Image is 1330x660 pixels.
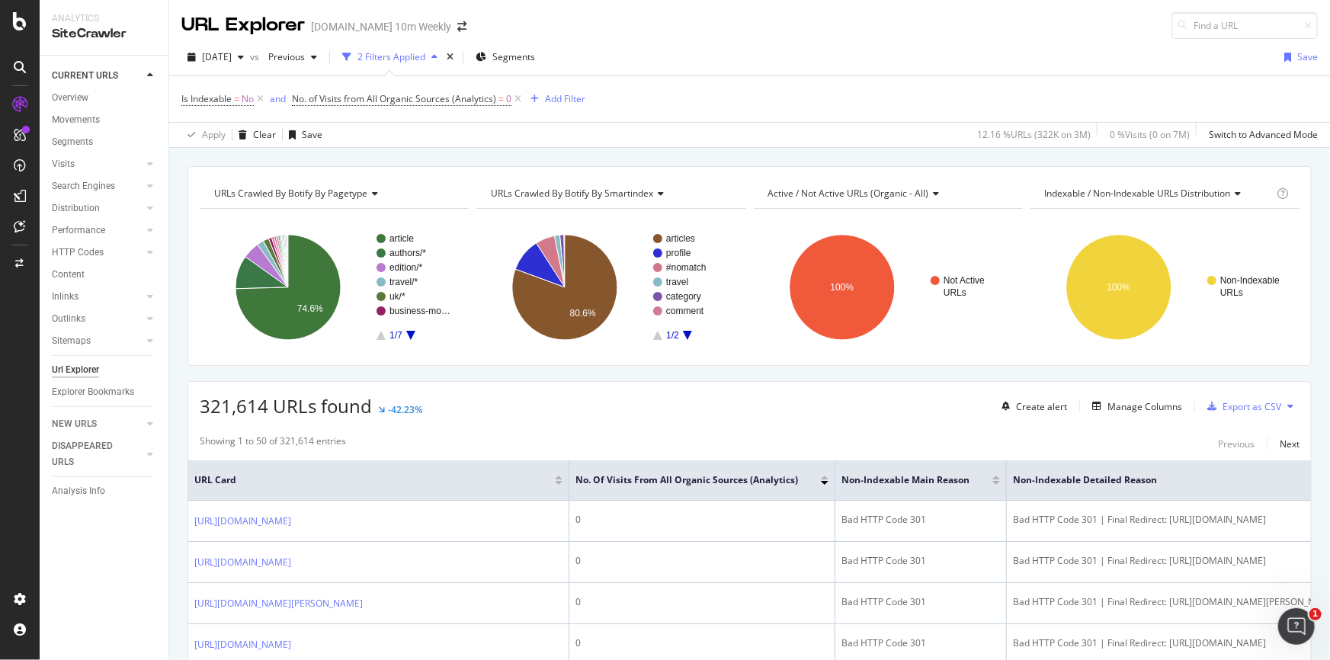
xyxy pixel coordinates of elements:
text: travel/* [389,277,418,287]
a: DISAPPEARED URLS [52,438,143,470]
text: #nomatch [666,262,707,273]
button: Manage Columns [1086,397,1182,415]
a: Outlinks [52,311,143,327]
div: 0 [575,513,828,527]
button: Clear [232,123,276,147]
text: 100% [830,282,854,293]
svg: A chart. [754,221,1021,354]
button: Add Filter [524,90,585,108]
a: Overview [52,90,158,106]
a: Distribution [52,200,143,216]
div: Analytics [52,12,156,25]
button: Export as CSV [1201,394,1281,418]
span: Active / Not Active URLs (organic - all) [768,187,929,200]
button: Apply [181,123,226,147]
a: Visits [52,156,143,172]
div: Segments [52,134,93,150]
div: -42.23% [388,403,422,416]
div: SiteCrawler [52,25,156,43]
a: Explorer Bookmarks [52,384,158,400]
div: Bad HTTP Code 301 [841,554,1000,568]
div: Showing 1 to 50 of 321,614 entries [200,434,346,453]
div: Bad HTTP Code 301 [841,636,1000,650]
svg: A chart. [1030,221,1297,354]
a: Movements [52,112,158,128]
input: Find a URL [1171,12,1318,39]
div: URL Explorer [181,12,305,38]
a: Performance [52,223,143,239]
a: CURRENT URLS [52,68,143,84]
button: Segments [470,45,541,69]
button: Previous [1218,434,1255,453]
span: 1 [1309,608,1322,620]
div: Add Filter [545,92,585,105]
div: Explorer Bookmarks [52,384,134,400]
text: comment [666,306,704,316]
svg: A chart. [200,221,466,354]
span: No. of Visits from All Organic Sources (Analytics) [575,473,798,487]
div: Export as CSV [1223,400,1281,413]
div: Content [52,267,85,283]
h4: URLs Crawled By Botify By smartindex [488,181,732,206]
button: Next [1280,434,1300,453]
div: Create alert [1016,400,1067,413]
div: HTTP Codes [52,245,104,261]
iframe: Intercom live chat [1278,608,1315,645]
text: Non-Indexable [1220,275,1280,286]
button: Save [283,123,322,147]
div: 2 Filters Applied [357,50,425,63]
button: [DATE] [181,45,250,69]
a: Inlinks [52,289,143,305]
text: articles [666,233,695,244]
a: Sitemaps [52,333,143,349]
div: Manage Columns [1107,400,1182,413]
span: Non-Indexable Main Reason [841,473,969,487]
button: Previous [262,45,323,69]
div: 0 % Visits ( 0 on 7M ) [1110,128,1190,141]
div: 0 [575,554,828,568]
div: Search Engines [52,178,115,194]
div: times [444,50,457,65]
div: [DOMAIN_NAME] 10m Weekly [311,19,451,34]
text: category [666,291,701,302]
div: 0 [575,636,828,650]
span: No. of Visits from All Organic Sources (Analytics) [292,92,496,105]
div: Switch to Advanced Mode [1209,128,1318,141]
text: URLs [944,287,966,298]
a: Url Explorer [52,362,158,378]
span: Indexable / Non-Indexable URLs distribution [1045,187,1231,200]
div: Visits [52,156,75,172]
div: Overview [52,90,88,106]
div: DISAPPEARED URLS [52,438,129,470]
svg: A chart. [476,221,743,354]
div: CURRENT URLS [52,68,118,84]
div: Outlinks [52,311,85,327]
div: Bad HTTP Code 301 [841,595,1000,609]
span: = [234,92,239,105]
button: Save [1278,45,1318,69]
a: HTTP Codes [52,245,143,261]
div: Save [1297,50,1318,63]
div: Save [302,128,322,141]
span: 2025 Aug. 22nd [202,50,232,63]
button: and [270,91,286,106]
text: travel [666,277,688,287]
text: Not Active [944,275,985,286]
a: Content [52,267,158,283]
text: 1/2 [666,330,679,341]
text: business-mo… [389,306,450,316]
h4: Active / Not Active URLs [765,181,1009,206]
div: 0 [575,595,828,609]
div: NEW URLS [52,416,97,432]
text: URLs [1220,287,1243,298]
a: [URL][DOMAIN_NAME] [194,637,291,652]
div: arrow-right-arrow-left [457,21,466,32]
a: Search Engines [52,178,143,194]
div: 12.16 % URLs ( 322K on 3M ) [977,128,1091,141]
text: 74.6% [297,303,323,314]
div: Previous [1218,437,1255,450]
div: Sitemaps [52,333,91,349]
